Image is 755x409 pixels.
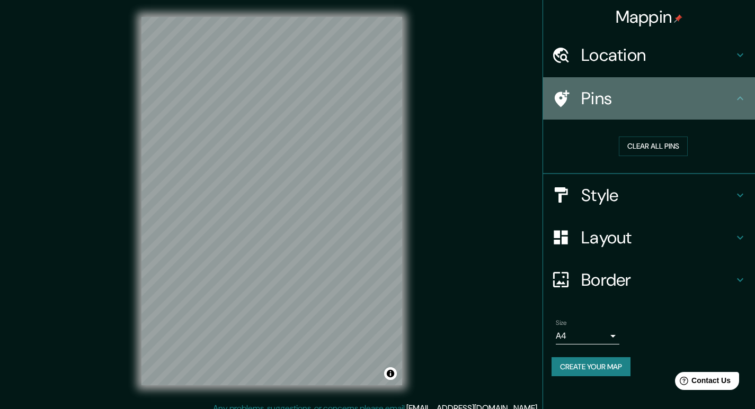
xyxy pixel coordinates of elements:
label: Size [556,318,567,327]
div: Layout [543,216,755,259]
h4: Pins [581,88,734,109]
div: Border [543,259,755,301]
img: pin-icon.png [674,14,682,23]
h4: Style [581,185,734,206]
div: A4 [556,328,619,344]
h4: Location [581,44,734,66]
button: Clear all pins [619,137,688,156]
h4: Border [581,269,734,290]
iframe: Help widget launcher [661,368,743,397]
h4: Layout [581,227,734,248]
button: Toggle attribution [384,367,397,380]
canvas: Map [141,17,402,385]
div: Pins [543,77,755,120]
div: Style [543,174,755,216]
button: Create your map [552,357,630,377]
h4: Mappin [616,6,683,28]
div: Location [543,34,755,76]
